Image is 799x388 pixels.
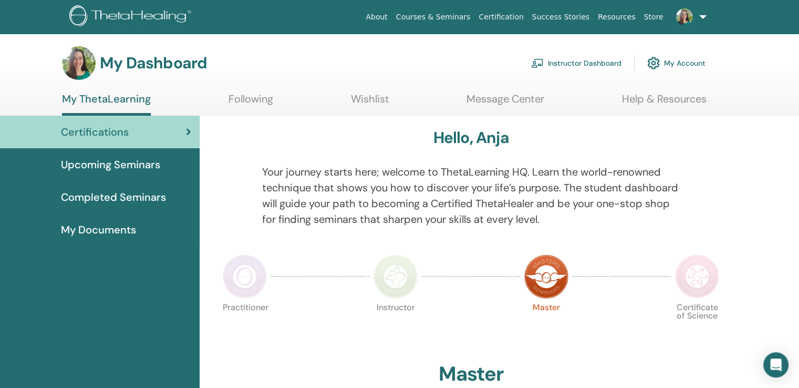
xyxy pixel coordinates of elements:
[373,303,418,348] p: Instructor
[361,7,391,27] a: About
[223,303,267,348] p: Practitioner
[466,93,544,113] a: Message Center
[62,93,151,116] a: My ThetaLearning
[229,93,273,113] a: Following
[351,93,389,113] a: Wishlist
[61,189,166,205] span: Completed Seminars
[524,254,568,299] img: Master
[528,7,594,27] a: Success Stories
[524,303,568,348] p: Master
[675,303,719,348] p: Certificate of Science
[763,352,788,377] div: Open Intercom Messenger
[373,254,418,299] img: Instructor
[647,52,705,75] a: My Account
[531,58,544,68] img: chalkboard-teacher.svg
[675,254,719,299] img: Certificate of Science
[61,124,129,140] span: Certifications
[531,52,621,75] a: Instructor Dashboard
[61,222,136,238] span: My Documents
[439,362,504,386] h2: Master
[392,7,475,27] a: Courses & Seminars
[62,46,96,80] img: default.jpg
[69,5,195,29] img: logo.png
[676,8,693,25] img: default.jpg
[594,7,640,27] a: Resources
[223,254,267,299] img: Practitioner
[433,128,509,147] h3: Hello, Anja
[474,7,527,27] a: Certification
[262,164,680,227] p: Your journey starts here; welcome to ThetaLearning HQ. Learn the world-renowned technique that sh...
[100,54,207,73] h3: My Dashboard
[622,93,707,113] a: Help & Resources
[61,157,160,172] span: Upcoming Seminars
[640,7,668,27] a: Store
[647,54,660,72] img: cog.svg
